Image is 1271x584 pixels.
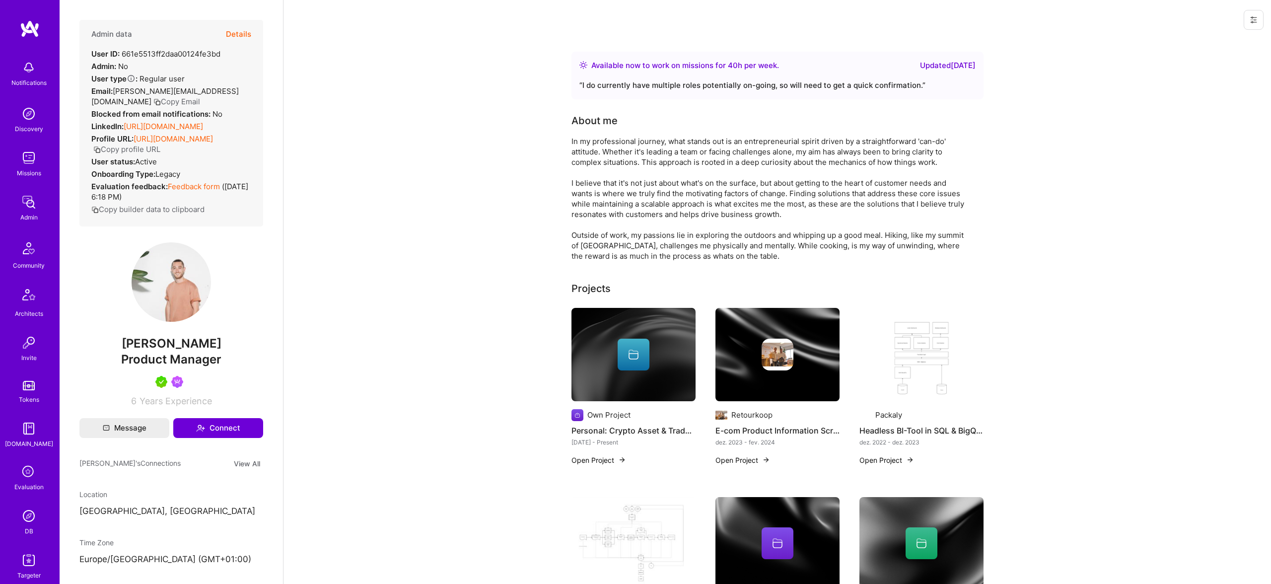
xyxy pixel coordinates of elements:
span: 6 [131,396,137,406]
img: tokens [23,381,35,390]
img: User Avatar [132,242,211,322]
i: Help [127,74,136,83]
div: dez. 2023 - fev. 2024 [715,437,840,447]
img: Company logo [571,409,583,421]
button: View All [231,458,263,469]
img: Company logo [859,409,871,421]
strong: Onboarding Type: [91,169,155,179]
button: Copy profile URL [93,144,160,154]
div: Invite [21,353,37,363]
div: [DATE] - Present [571,437,696,447]
img: bell [19,58,39,77]
img: arrow-right [762,456,770,464]
div: Own Project [587,410,631,420]
i: icon Connect [196,424,205,433]
button: Copy Email [153,96,200,107]
button: Details [226,20,251,49]
div: [DOMAIN_NAME] [5,438,53,449]
span: Years Experience [140,396,212,406]
img: guide book [19,419,39,438]
i: icon Mail [103,425,110,432]
div: Community [13,260,45,271]
strong: LinkedIn: [91,122,124,131]
button: Open Project [571,455,626,465]
img: Architects [17,285,41,308]
strong: Email: [91,86,113,96]
img: arrow-right [618,456,626,464]
a: Feedback form [168,182,220,191]
div: DB [25,526,33,536]
span: Time Zone [79,538,114,547]
button: Connect [173,418,263,438]
div: Evaluation [14,482,44,492]
i: icon Copy [93,146,101,153]
div: Admin [20,212,38,222]
img: logo [20,20,40,38]
img: admin teamwork [19,192,39,212]
a: [URL][DOMAIN_NAME] [124,122,203,131]
div: Packaly [875,410,902,420]
button: Open Project [715,455,770,465]
img: teamwork [19,148,39,168]
a: [URL][DOMAIN_NAME] [134,134,213,144]
div: Architects [15,308,43,319]
div: In my professional journey, what stands out is an entrepreneurial spirit driven by a straightforw... [571,136,969,261]
div: Tokens [19,394,39,405]
h4: Admin data [91,30,132,39]
img: Community [17,236,41,260]
div: About me [571,113,618,128]
img: discovery [19,104,39,124]
div: Location [79,489,263,500]
strong: User status: [91,157,135,166]
div: ( [DATE] 6:18 PM ) [91,181,251,202]
div: Available now to work on missions for h per week . [591,60,779,72]
img: arrow-right [906,456,914,464]
span: Active [135,157,157,166]
img: A.Teamer in Residence [155,376,167,388]
div: dez. 2022 - dez. 2023 [859,437,984,447]
h4: Personal: Crypto Asset & Trade Tracker for CEX/DEX's [571,424,696,437]
img: cover [571,308,696,401]
strong: Blocked from email notifications: [91,109,212,119]
div: No [91,109,222,119]
div: Missions [17,168,41,178]
img: Admin Search [19,506,39,526]
div: Projects [571,281,611,296]
h4: E-com Product Information Scraper & Affiliate Link Builder (Microsoft PowerApps) [715,424,840,437]
span: Product Manager [121,352,221,366]
strong: Profile URL: [91,134,134,144]
span: [PERSON_NAME][EMAIL_ADDRESS][DOMAIN_NAME] [91,86,239,106]
div: No [91,61,128,72]
div: Updated [DATE] [920,60,976,72]
img: cover [715,308,840,401]
div: 661e5513ff2daa00124fe3bd [91,49,220,59]
p: [GEOGRAPHIC_DATA], [GEOGRAPHIC_DATA] [79,506,263,517]
i: icon Copy [153,98,161,106]
span: 40 [728,61,738,70]
img: Been on Mission [171,376,183,388]
strong: User type : [91,74,138,83]
img: Skill Targeter [19,550,39,570]
div: Regular user [91,73,185,84]
img: Invite [19,333,39,353]
div: Discovery [15,124,43,134]
div: Retourkoop [731,410,773,420]
i: icon SelectionTeam [19,463,38,482]
img: Company logo [715,409,727,421]
strong: Admin: [91,62,116,71]
img: Headless BI-Tool in SQL & BigQuery [859,308,984,401]
h4: Headless BI-Tool in SQL & BigQuery [859,424,984,437]
img: Company logo [762,339,793,370]
strong: Evaluation feedback: [91,182,168,191]
div: “ I do currently have multiple roles potentially on-going, so will need to get a quick confirmati... [579,79,976,91]
button: Open Project [859,455,914,465]
span: [PERSON_NAME] [79,336,263,351]
span: [PERSON_NAME]'s Connections [79,458,181,469]
span: legacy [155,169,180,179]
div: Targeter [17,570,41,581]
i: icon Copy [91,206,99,214]
strong: User ID: [91,49,120,59]
p: Europe/[GEOGRAPHIC_DATA] (GMT+01:00 ) [79,554,263,566]
button: Copy builder data to clipboard [91,204,205,215]
img: Availability [579,61,587,69]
